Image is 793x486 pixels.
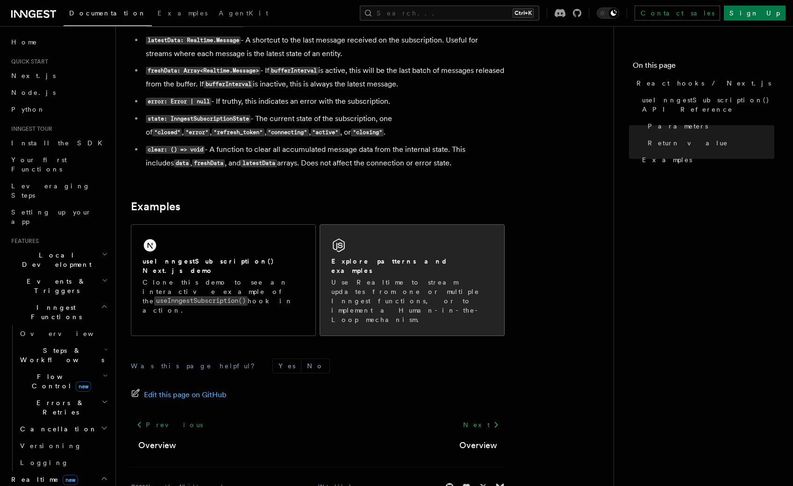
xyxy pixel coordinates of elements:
code: bufferInterval [204,80,253,88]
span: Logging [20,459,69,466]
li: - The current state of the subscription, one of , , , , , or . [143,112,505,139]
li: - A shortcut to the last message received on the subscription. Useful for streams where each mess... [143,34,505,60]
a: Python [7,101,110,118]
code: clear: () => void [146,146,205,154]
span: Quick start [7,58,48,65]
a: Home [7,34,110,50]
span: Cancellation [16,424,97,434]
span: new [76,381,91,392]
div: Inngest Functions [7,325,110,471]
span: Setting up your app [11,208,92,225]
h2: Explore patterns and examples [331,257,493,275]
a: useInngestSubscription() Next.js demoClone this demo to see an interactive example of theuseInnge... [131,224,316,336]
a: React hooks / Next.js [633,75,774,92]
code: freshData: Array<Realtime.Message> [146,67,260,75]
kbd: Ctrl+K [513,8,534,18]
p: Was this page helpful? [131,361,261,371]
a: Next [457,416,505,433]
a: Previous [131,416,208,433]
span: Versioning [20,442,82,450]
a: useInngestSubscription() API Reference [638,92,774,118]
span: Steps & Workflows [16,346,104,364]
code: "active" [311,129,340,136]
button: Steps & Workflows [16,342,110,368]
span: Leveraging Steps [11,182,90,199]
button: Toggle dark mode [597,7,619,19]
a: Node.js [7,84,110,101]
code: state: InngestSubscriptionState [146,115,250,123]
span: Home [11,37,37,47]
span: new [63,475,78,485]
a: Examples [638,151,774,168]
code: "connecting" [266,129,309,136]
span: Realtime [7,475,78,484]
span: Flow Control [16,372,103,391]
button: Cancellation [16,421,110,437]
span: useInngestSubscription() API Reference [642,95,774,114]
span: Python [11,106,45,113]
span: Documentation [69,9,146,17]
a: AgentKit [213,3,274,25]
span: Return value [648,138,728,148]
a: Leveraging Steps [7,178,110,204]
code: data [174,159,190,167]
span: Overview [20,330,116,337]
a: Examples [131,200,180,213]
a: Documentation [64,3,152,26]
a: Install the SDK [7,135,110,151]
li: - A function to clear all accumulated message data from the internal state. This includes , , and... [143,143,505,170]
span: Inngest Functions [7,303,101,322]
span: Node.js [11,89,56,96]
a: Overview [16,325,110,342]
code: "error" [184,129,210,136]
a: Parameters [644,118,774,135]
span: Events & Triggers [7,277,102,295]
a: Examples [152,3,213,25]
a: Overview [138,439,176,452]
h4: On this page [633,60,774,75]
span: Next.js [11,72,56,79]
span: Your first Functions [11,156,67,173]
a: Next.js [7,67,110,84]
span: Examples [642,155,692,164]
h2: useInngestSubscription() Next.js demo [143,257,304,275]
button: No [301,359,329,373]
a: Explore patterns and examplesUse Realtime to stream updates from one or multiple Inngest function... [320,224,505,336]
code: "closing" [351,129,384,136]
code: latestData [241,159,277,167]
code: bufferInterval [269,67,318,75]
code: useInngestSubscription() [154,296,248,305]
a: Setting up your app [7,204,110,230]
button: Inngest Functions [7,299,110,325]
span: Features [7,237,39,245]
button: Events & Triggers [7,273,110,299]
span: AgentKit [219,9,268,17]
span: Local Development [7,250,102,269]
a: Sign Up [724,6,786,21]
button: Search...Ctrl+K [360,6,539,21]
span: Install the SDK [11,139,108,147]
span: Errors & Retries [16,398,101,417]
span: Examples [157,9,207,17]
a: Contact sales [635,6,720,21]
button: Yes [273,359,301,373]
span: Parameters [648,121,708,131]
a: Versioning [16,437,110,454]
code: "refresh_token" [212,129,264,136]
a: Logging [16,454,110,471]
span: Inngest tour [7,125,52,133]
p: Clone this demo to see an interactive example of the hook in action. [143,278,304,315]
p: Use Realtime to stream updates from one or multiple Inngest functions, or to implement a Human-in... [331,278,493,324]
a: Overview [459,439,497,452]
code: latestData: Realtime.Message [146,36,241,44]
span: Edit this page on GitHub [144,388,227,401]
span: React hooks / Next.js [636,79,771,88]
code: error: Error | null [146,98,211,106]
button: Local Development [7,247,110,273]
li: - If truthy, this indicates an error with the subscription. [143,95,505,108]
button: Errors & Retries [16,394,110,421]
a: Edit this page on GitHub [131,388,227,401]
button: Flow Controlnew [16,368,110,394]
li: - If is active, this will be the last batch of messages released from the buffer. If is inactive,... [143,64,505,91]
code: "closed" [152,129,182,136]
